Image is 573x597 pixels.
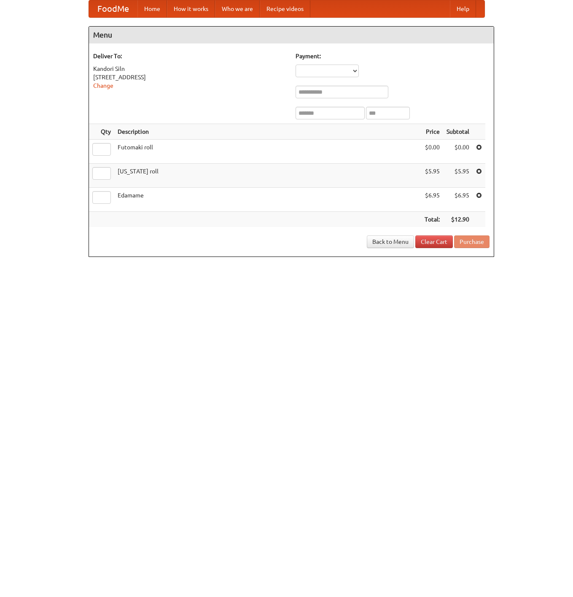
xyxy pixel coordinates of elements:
[421,164,443,188] td: $5.95
[93,82,113,89] a: Change
[443,140,473,164] td: $0.00
[137,0,167,17] a: Home
[89,27,494,43] h4: Menu
[215,0,260,17] a: Who we are
[443,124,473,140] th: Subtotal
[454,235,490,248] button: Purchase
[443,212,473,227] th: $12.90
[114,188,421,212] td: Edamame
[93,65,287,73] div: Kandori Siln
[114,124,421,140] th: Description
[260,0,310,17] a: Recipe videos
[421,212,443,227] th: Total:
[443,164,473,188] td: $5.95
[450,0,476,17] a: Help
[114,140,421,164] td: Futomaki roll
[421,124,443,140] th: Price
[421,188,443,212] td: $6.95
[421,140,443,164] td: $0.00
[89,124,114,140] th: Qty
[93,52,287,60] h5: Deliver To:
[415,235,453,248] a: Clear Cart
[167,0,215,17] a: How it works
[443,188,473,212] td: $6.95
[89,0,137,17] a: FoodMe
[296,52,490,60] h5: Payment:
[367,235,414,248] a: Back to Menu
[114,164,421,188] td: [US_STATE] roll
[93,73,287,81] div: [STREET_ADDRESS]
